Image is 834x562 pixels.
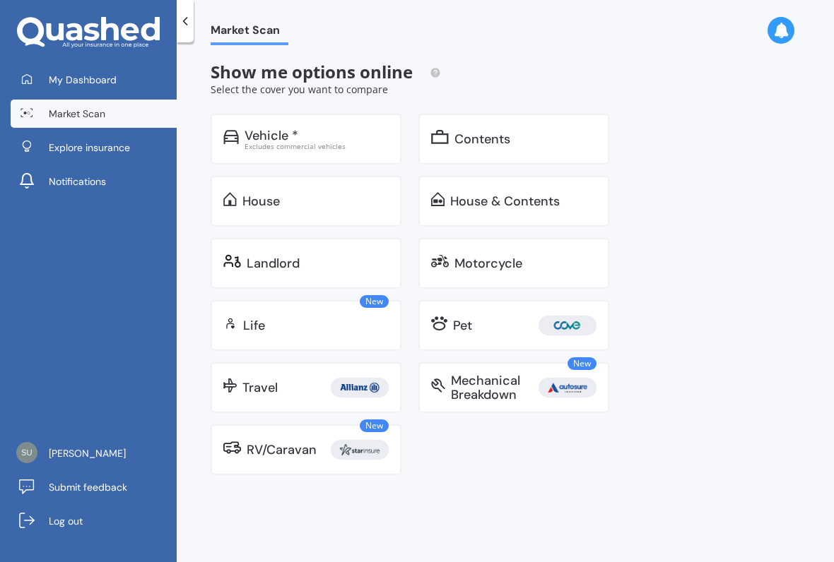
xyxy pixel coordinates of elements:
[223,192,237,206] img: home.91c183c226a05b4dc763.svg
[568,357,597,370] span: New
[211,83,388,96] span: Select the cover you want to compare
[223,378,237,393] img: travel.bdda8d6aa9c3f12c5fe2.svg
[49,480,127,494] span: Submit feedback
[360,295,389,308] span: New
[16,442,37,463] img: 8a99e2496d3e21dda05ac77e9ca5ed0c
[49,140,130,155] span: Explore insurance
[223,316,237,330] img: life.f720d6a2d7cdcd3ad642.svg
[334,440,386,460] img: Star.webp
[541,378,594,397] img: Autosure.webp
[49,174,106,189] span: Notifications
[431,192,445,206] img: home-and-contents.b802091223b8502ef2dd.svg
[11,66,177,94] a: My Dashboard
[49,514,83,528] span: Log out
[431,378,445,393] img: mbi.6615ef239df2212c2848.svg
[454,256,522,270] div: Motorcycle
[245,128,298,143] div: Vehicle *
[49,446,126,460] span: [PERSON_NAME]
[11,507,177,535] a: Log out
[211,23,288,42] span: Market Scan
[223,441,241,455] img: rv.0245371a01b30db230af.svg
[418,300,609,351] a: Pet
[247,443,317,457] div: RV/Caravan
[223,130,239,144] img: car.f15378c7a67c060ca3f3.svg
[49,73,117,87] span: My Dashboard
[431,316,447,330] img: pet.71f96884985775575a0d.svg
[454,132,510,146] div: Contents
[334,378,386,397] img: Allianz.webp
[11,473,177,501] a: Submit feedback
[541,316,594,335] img: Cove.webp
[451,373,539,402] div: Mechanical Breakdown
[11,100,177,128] a: Market Scan
[247,256,300,270] div: Landlord
[11,439,177,467] a: [PERSON_NAME]
[450,194,560,208] div: House & Contents
[243,318,265,333] div: Life
[11,167,177,196] a: Notifications
[360,419,389,432] span: New
[223,254,241,268] img: landlord.470ea2398dcb263567d0.svg
[211,60,441,83] span: Show me options online
[431,130,449,144] img: content.01f40a52572271636b6f.svg
[453,318,472,333] div: Pet
[242,381,278,395] div: Travel
[11,133,177,162] a: Explore insurance
[431,254,449,268] img: motorbike.c49f395e5a6966510904.svg
[242,194,280,208] div: House
[49,107,105,121] span: Market Scan
[245,143,389,150] div: Excludes commercial vehicles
